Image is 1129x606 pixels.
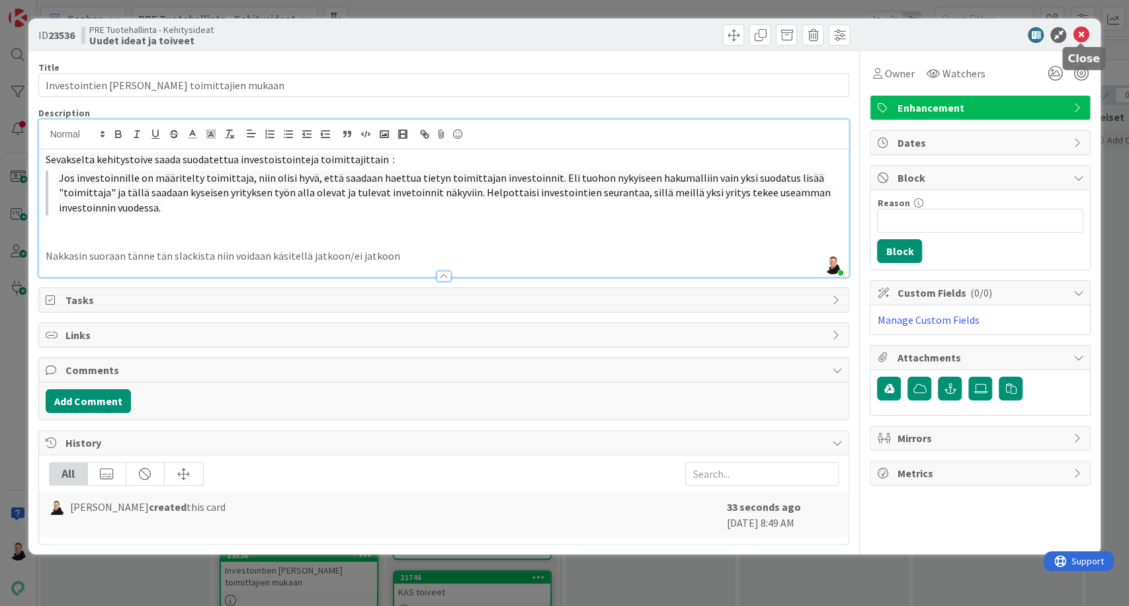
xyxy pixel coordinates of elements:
[50,463,88,485] div: All
[149,500,187,513] b: created
[897,465,1066,481] span: Metrics
[884,65,914,81] span: Owner
[897,350,1066,365] span: Attachments
[1067,52,1100,65] h5: Close
[877,239,922,263] button: Block
[46,389,131,413] button: Add Comment
[49,500,63,515] img: AN
[897,430,1066,446] span: Mirrors
[877,313,979,326] a: Manage Custom Fields
[38,107,90,119] span: Description
[897,285,1066,301] span: Custom Fields
[65,292,825,308] span: Tasks
[38,27,75,43] span: ID
[897,170,1066,186] span: Block
[46,153,395,166] span: Sevakselta kehitystoive saada suodatettua investoistointeja toimittajittain :
[38,61,60,73] label: Title
[942,65,985,81] span: Watchers
[59,171,833,214] span: Jos investoinnille on määritelty toimittaja, niin olisi hyvä, että saadaan haettua tietyn toimitt...
[823,256,842,274] img: KHqomuoKQRjoNQxyxxwtZmjOUFPU5med.jpg
[65,327,825,343] span: Links
[89,35,214,46] b: Uudet ideat ja toiveet
[38,73,850,97] input: type card name here...
[65,362,825,378] span: Comments
[897,135,1066,151] span: Dates
[726,499,839,531] div: [DATE] 8:49 AM
[89,24,214,35] span: PRE Tuotehallinta - Kehitysideat
[46,248,843,264] p: Nakkasin suoraan tänne tän slackista niin voidaan käsitellä jatkoon/ei jatkoon
[70,499,226,515] span: [PERSON_NAME] this card
[685,462,839,486] input: Search...
[65,435,825,451] span: History
[48,28,75,42] b: 23536
[897,100,1066,116] span: Enhancement
[877,197,909,209] label: Reason
[726,500,800,513] b: 33 seconds ago
[28,2,60,18] span: Support
[970,286,991,299] span: ( 0/0 )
